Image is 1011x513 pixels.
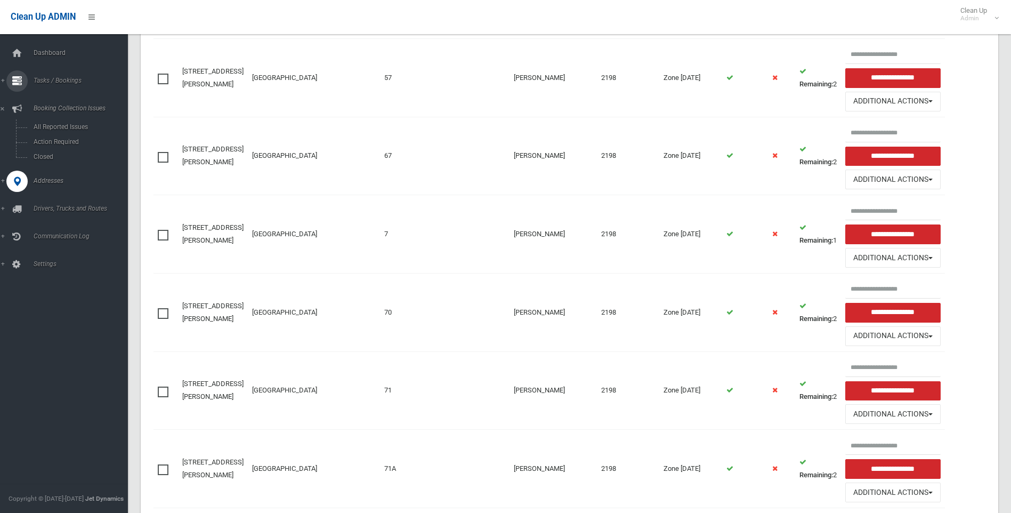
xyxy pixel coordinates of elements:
span: Dashboard [30,49,136,57]
strong: Jet Dynamics [85,495,124,502]
span: Booking Collection Issues [30,105,136,112]
td: 1 [795,195,841,274]
span: Closed [30,153,127,161]
td: [GEOGRAPHIC_DATA] [248,38,380,117]
td: [PERSON_NAME] [509,195,597,274]
a: [STREET_ADDRESS][PERSON_NAME] [182,458,244,479]
button: Additional Actions [845,483,941,502]
strong: Remaining: [799,236,833,244]
td: 2 [795,430,841,508]
span: Addresses [30,177,136,185]
td: 67 [380,117,433,195]
span: Communication Log [30,233,136,240]
td: [PERSON_NAME] [509,38,597,117]
button: Additional Actions [845,92,941,111]
td: 2198 [597,351,659,430]
span: All Reported Issues [30,123,127,131]
button: Additional Actions [845,248,941,268]
td: 2 [795,38,841,117]
td: 2 [795,273,841,351]
span: Tasks / Bookings [30,77,136,84]
td: Zone [DATE] [659,117,722,195]
td: [PERSON_NAME] [509,351,597,430]
strong: Remaining: [799,80,833,88]
td: 71A [380,430,433,508]
td: 70 [380,273,433,351]
td: 2 [795,117,841,195]
td: Zone [DATE] [659,38,722,117]
span: Settings [30,260,136,268]
td: [PERSON_NAME] [509,273,597,351]
strong: Remaining: [799,471,833,479]
strong: Remaining: [799,315,833,323]
td: Zone [DATE] [659,273,722,351]
td: [GEOGRAPHIC_DATA] [248,430,380,508]
td: 57 [380,38,433,117]
strong: Remaining: [799,392,833,400]
td: 2 [795,351,841,430]
td: 2198 [597,117,659,195]
td: 2198 [597,195,659,274]
a: [STREET_ADDRESS][PERSON_NAME] [182,380,244,400]
td: [PERSON_NAME] [509,117,597,195]
td: [GEOGRAPHIC_DATA] [248,117,380,195]
td: 71 [380,351,433,430]
td: [GEOGRAPHIC_DATA] [248,351,380,430]
button: Additional Actions [845,404,941,424]
td: Zone [DATE] [659,195,722,274]
td: [PERSON_NAME] [509,430,597,508]
span: Clean Up ADMIN [11,12,76,22]
td: 2198 [597,273,659,351]
span: Clean Up [955,6,998,22]
button: Additional Actions [845,326,941,346]
a: [STREET_ADDRESS][PERSON_NAME] [182,67,244,88]
td: 2198 [597,38,659,117]
span: Copyright © [DATE]-[DATE] [9,495,84,502]
small: Admin [960,14,987,22]
td: Zone [DATE] [659,351,722,430]
span: Action Required [30,138,127,146]
td: Zone [DATE] [659,430,722,508]
a: [STREET_ADDRESS][PERSON_NAME] [182,145,244,166]
td: 7 [380,195,433,274]
td: 2198 [597,430,659,508]
strong: Remaining: [799,158,833,166]
span: Drivers, Trucks and Routes [30,205,136,212]
td: [GEOGRAPHIC_DATA] [248,273,380,351]
button: Additional Actions [845,170,941,189]
a: [STREET_ADDRESS][PERSON_NAME] [182,223,244,244]
td: [GEOGRAPHIC_DATA] [248,195,380,274]
a: [STREET_ADDRESS][PERSON_NAME] [182,302,244,323]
